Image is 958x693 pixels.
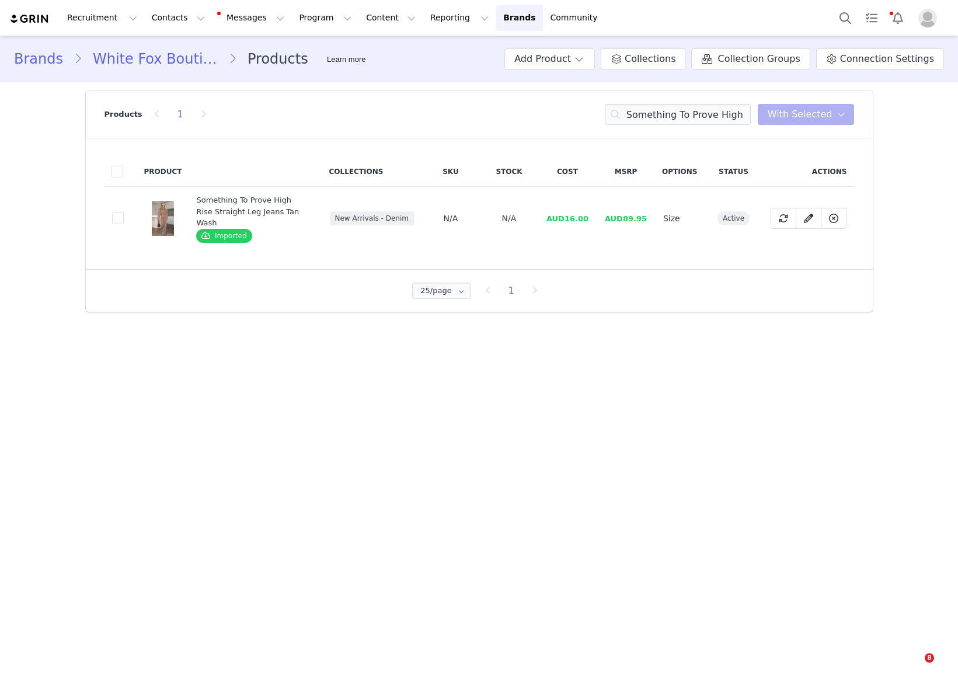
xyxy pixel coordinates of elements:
span: 8 [925,653,934,663]
span: N/A [444,214,458,223]
a: Collection Groups [691,48,810,69]
button: Notifications [885,5,911,31]
th: SKU [421,156,480,187]
th: Status [705,156,763,187]
span: N/A [502,214,517,223]
a: White Fox Boutique AUS [82,48,228,69]
th: Cost [538,156,597,187]
li: 1 [172,106,189,123]
a: Community [544,5,610,31]
button: Contacts [145,5,212,31]
button: Add Product [504,48,595,69]
input: Search products [605,104,751,125]
iframe: Intercom live chat [901,653,929,681]
button: Content [359,5,423,31]
span: Connection Settings [840,52,934,66]
th: Options [655,156,705,187]
button: Reporting [423,5,496,31]
span: New Arrivals - Denim [330,211,414,225]
div: Size [663,213,696,225]
button: Messages [212,5,291,31]
span: With Selected [768,107,832,121]
th: MSRP [597,156,655,187]
span: Imported [196,229,252,243]
th: Stock [480,156,538,187]
span: Collections [625,52,675,66]
th: Actions [763,156,854,187]
div: Tooltip anchor [325,54,368,65]
img: white-fox-something-to-prove-cropped-denim-jacket-tan-wash-something-to-prove-high-rise-straight-... [152,201,175,236]
a: Brands [14,48,74,69]
span: AUD89.95 [605,214,647,223]
th: Collections [322,156,421,187]
span: active [717,211,750,225]
a: Collections [601,48,685,69]
input: Select [412,283,471,299]
th: Product [137,156,189,187]
span: AUD16.00 [546,214,588,223]
button: Recruitment [60,5,144,31]
span: Collection Groups [717,52,800,66]
a: Brands [496,5,542,31]
button: Search [832,5,858,31]
img: placeholder-profile.jpg [918,9,937,27]
a: Connection Settings [816,48,944,69]
a: Tasks [859,5,884,31]
button: Profile [911,9,949,27]
p: Products [104,109,142,120]
button: Program [292,5,358,31]
img: grin logo [9,13,50,25]
li: 1 [503,283,520,299]
div: Something To Prove High Rise Straight Leg Jeans Tan Wash [196,194,302,229]
button: With Selected [758,104,854,125]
